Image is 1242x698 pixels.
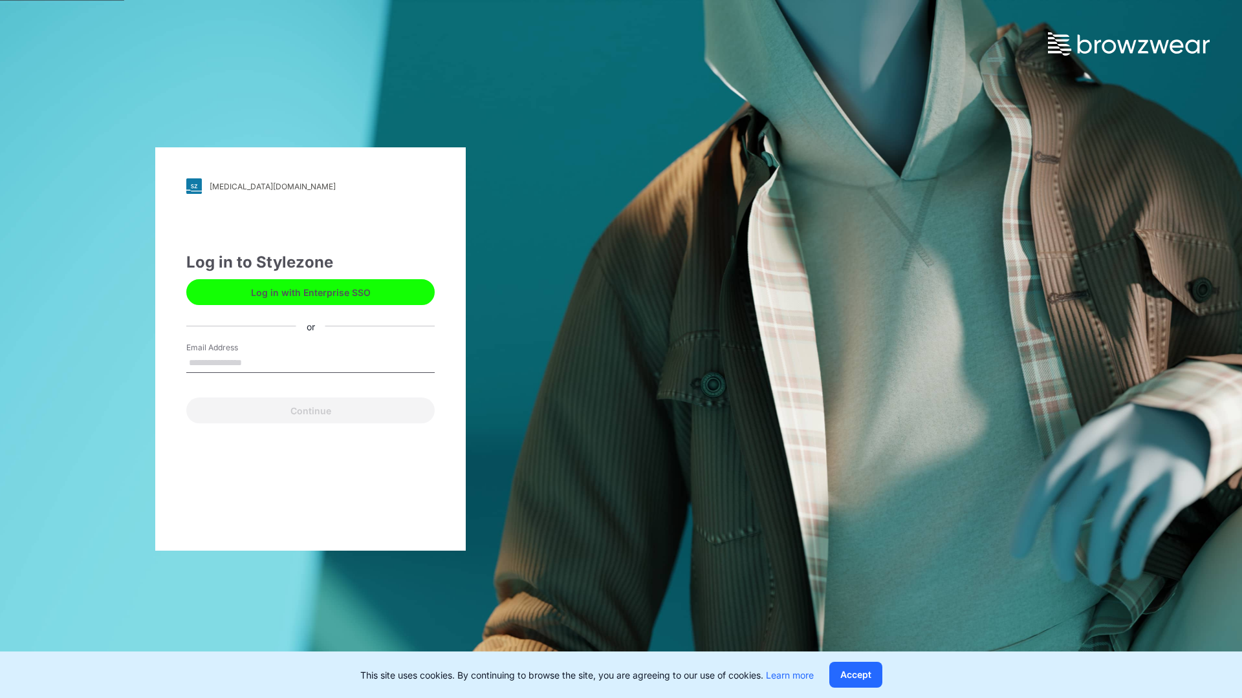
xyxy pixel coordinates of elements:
[186,342,277,354] label: Email Address
[829,662,882,688] button: Accept
[186,279,435,305] button: Log in with Enterprise SSO
[186,251,435,274] div: Log in to Stylezone
[766,670,814,681] a: Learn more
[186,178,435,194] a: [MEDICAL_DATA][DOMAIN_NAME]
[186,178,202,194] img: svg+xml;base64,PHN2ZyB3aWR0aD0iMjgiIGhlaWdodD0iMjgiIHZpZXdCb3g9IjAgMCAyOCAyOCIgZmlsbD0ibm9uZSIgeG...
[1048,32,1210,56] img: browzwear-logo.73288ffb.svg
[296,319,325,333] div: or
[210,182,336,191] div: [MEDICAL_DATA][DOMAIN_NAME]
[360,668,814,682] p: This site uses cookies. By continuing to browse the site, you are agreeing to our use of cookies.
